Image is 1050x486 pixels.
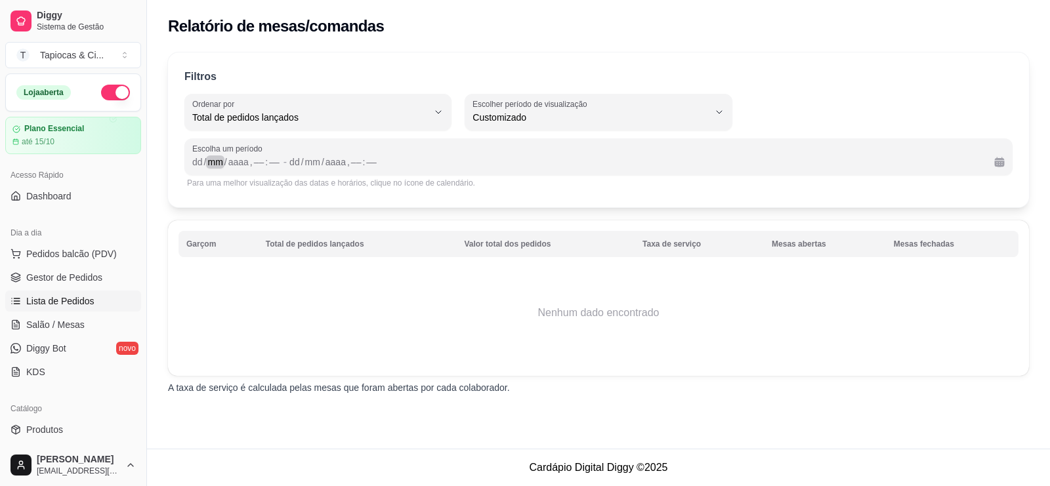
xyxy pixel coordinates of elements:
[26,190,72,203] span: Dashboard
[168,381,1029,394] p: A taxa de serviço é calculada pelas mesas que foram abertas por cada colaborador.
[101,85,130,100] button: Alterar Status
[5,361,141,382] a: KDS
[249,155,254,169] div: ,
[16,49,30,62] span: T
[253,155,266,169] div: hora, Data inicial,
[26,294,94,308] span: Lista de Pedidos
[147,449,1050,486] footer: Cardápio Digital Diggy © 2025
[26,271,102,284] span: Gestor de Pedidos
[289,154,984,170] div: Data final
[26,342,66,355] span: Diggy Bot
[5,443,141,464] a: Complementos
[5,314,141,335] a: Salão / Mesas
[288,155,301,169] div: dia, Data final,
[764,231,886,257] th: Mesas abertas
[203,155,208,169] div: /
[5,117,141,154] a: Plano Essencialaté 15/10
[350,155,363,169] div: hora, Data final,
[168,16,384,37] h2: Relatório de mesas/comandas
[989,152,1010,172] button: Calendário
[456,231,635,257] th: Valor total dos pedidos
[472,111,708,124] span: Customizado
[304,155,322,169] div: mês, Data final,
[184,94,451,131] button: Ordenar porTotal de pedidos lançados
[26,365,45,378] span: KDS
[5,338,141,359] a: Diggy Botnovo
[192,144,1005,154] span: Escolha um período
[178,231,258,257] th: Garçom
[5,165,141,186] div: Acesso Rápido
[192,154,281,170] div: Data inicial
[16,85,71,100] div: Loja aberta
[5,222,141,243] div: Dia a dia
[227,155,250,169] div: ano, Data inicial,
[320,155,325,169] div: /
[5,291,141,312] a: Lista de Pedidos
[37,454,120,466] span: [PERSON_NAME]
[37,22,136,32] span: Sistema de Gestão
[5,243,141,264] button: Pedidos balcão (PDV)
[206,155,224,169] div: mês, Data inicial,
[187,178,1010,188] div: Para uma melhor visualização das datas e horários, clique no ícone de calendário.
[37,10,136,22] span: Diggy
[264,155,269,169] div: :
[5,398,141,419] div: Catálogo
[361,155,366,169] div: :
[886,231,1018,257] th: Mesas fechadas
[268,155,281,169] div: minuto, Data inicial,
[24,124,84,134] article: Plano Essencial
[283,154,287,170] span: -
[5,419,141,440] a: Produtos
[258,231,457,257] th: Total de pedidos lançados
[5,186,141,207] a: Dashboard
[37,466,120,476] span: [EMAIL_ADDRESS][DOMAIN_NAME]
[40,49,104,62] div: Tapiocas & Ci ...
[192,111,428,124] span: Total de pedidos lançados
[472,98,591,110] label: Escolher período de visualização
[192,98,239,110] label: Ordenar por
[5,42,141,68] button: Select a team
[346,155,351,169] div: ,
[465,94,732,131] button: Escolher período de visualizaçãoCustomizado
[5,267,141,288] a: Gestor de Pedidos
[26,423,63,436] span: Produtos
[365,155,378,169] div: minuto, Data final,
[324,155,347,169] div: ano, Data final,
[26,247,117,260] span: Pedidos balcão (PDV)
[5,449,141,481] button: [PERSON_NAME][EMAIL_ADDRESS][DOMAIN_NAME]
[635,231,764,257] th: Taxa de serviço
[5,5,141,37] a: DiggySistema de Gestão
[178,260,1018,365] td: Nenhum dado encontrado
[22,136,54,147] article: até 15/10
[191,155,204,169] div: dia, Data inicial,
[300,155,305,169] div: /
[26,318,85,331] span: Salão / Mesas
[184,69,217,85] p: Filtros
[223,155,228,169] div: /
